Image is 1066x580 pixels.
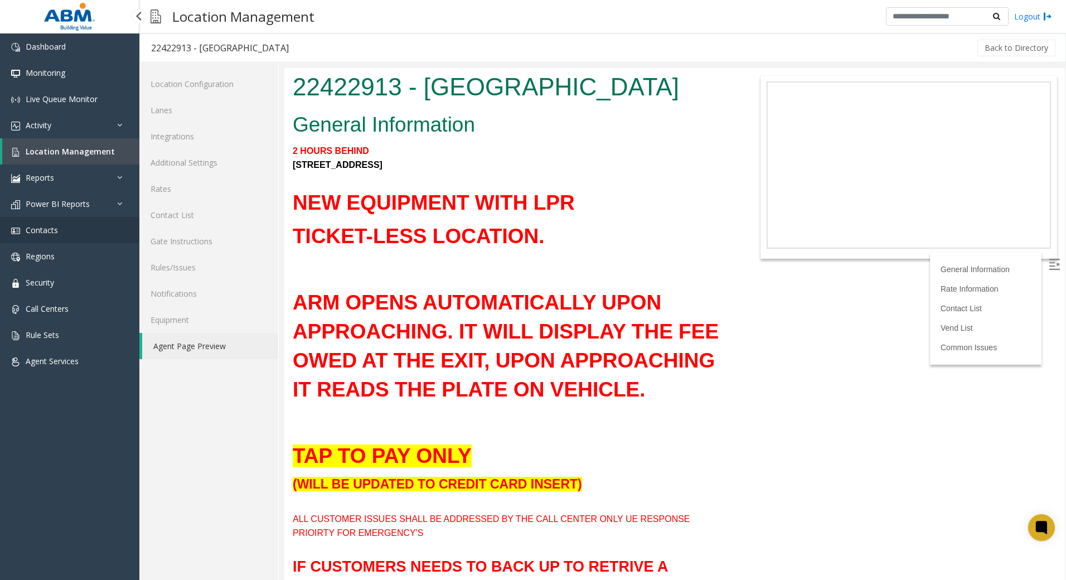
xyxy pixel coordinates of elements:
[151,3,161,30] img: pageIcon
[8,376,187,399] font: TAP TO PAY ONLY
[11,331,20,340] img: 'icon'
[1014,11,1052,22] a: Logout
[8,42,447,71] h2: General Information
[139,202,278,228] a: Contact List
[2,138,139,165] a: Location Management
[26,67,65,78] span: Monitoring
[26,330,59,340] span: Rule Sets
[8,490,425,570] font: IF CUSTOMERS NEEDS TO BACK UP TO RETRIVE A VALIDTION QR CODE HAVE THE CUSTOMER PULL UP TO THE RIG...
[139,281,278,307] a: Notifications
[26,41,66,52] span: Dashboard
[8,223,434,332] font: ARM OPENS AUTOMATICALLY UPON APPROACHING. IT WILL DISPLAY THE FEE OWED AT THE EXIT, UPON APPROACH...
[11,253,20,262] img: 'icon'
[26,277,54,288] span: Security
[26,356,79,366] span: Agent Services
[139,307,278,333] a: Equipment
[977,40,1055,56] button: Back to Directory
[8,2,447,36] h1: 22422913 - [GEOGRAPHIC_DATA]
[764,191,776,202] img: Open/Close Sidebar Menu
[139,123,278,149] a: Integrations
[656,197,725,206] a: General Information
[167,3,320,30] h3: Location Management
[139,97,278,123] a: Lanes
[26,199,90,209] span: Power BI Reports
[139,149,278,176] a: Additional Settings
[656,216,714,225] a: Rate Information
[11,200,20,209] img: 'icon'
[139,71,278,97] a: Location Configuration
[8,123,290,146] font: NEW EQUIPMENT WITH LPR
[26,120,51,130] span: Activity
[26,172,54,183] span: Reports
[139,228,278,254] a: Gate Instructions
[11,69,20,78] img: 'icon'
[8,92,98,101] b: [STREET_ADDRESS]
[26,251,55,262] span: Regions
[656,275,713,284] a: Common Issues
[656,236,697,245] a: Contact List
[139,254,278,281] a: Rules/Issues
[26,146,115,157] span: Location Management
[11,43,20,52] img: 'icon'
[11,226,20,235] img: 'icon'
[8,78,85,88] font: 2 HOURS BEHIND
[26,303,69,314] span: Call Centers
[26,94,98,104] span: Live Queue Monitor
[11,122,20,130] img: 'icon'
[8,446,406,470] font: ALL CUSTOMER ISSUES SHALL BE ADDRESSED BY THE CALL CENTER ONLY UE RESPONSE PRIOIRTY FOR EMERGENCY'S
[11,279,20,288] img: 'icon'
[26,225,58,235] span: Contacts
[11,305,20,314] img: 'icon'
[656,255,689,264] a: Vend List
[11,148,20,157] img: 'icon'
[11,357,20,366] img: 'icon'
[151,41,289,55] div: 22422913 - [GEOGRAPHIC_DATA]
[139,176,278,202] a: Rates
[1043,11,1052,22] img: logout
[11,95,20,104] img: 'icon'
[11,174,20,183] img: 'icon'
[8,157,260,180] font: TICKET-LESS LOCATION.
[142,333,278,359] a: Agent Page Preview
[8,409,298,423] font: (WILL BE UPDATED TO CREDIT CARD INSERT)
